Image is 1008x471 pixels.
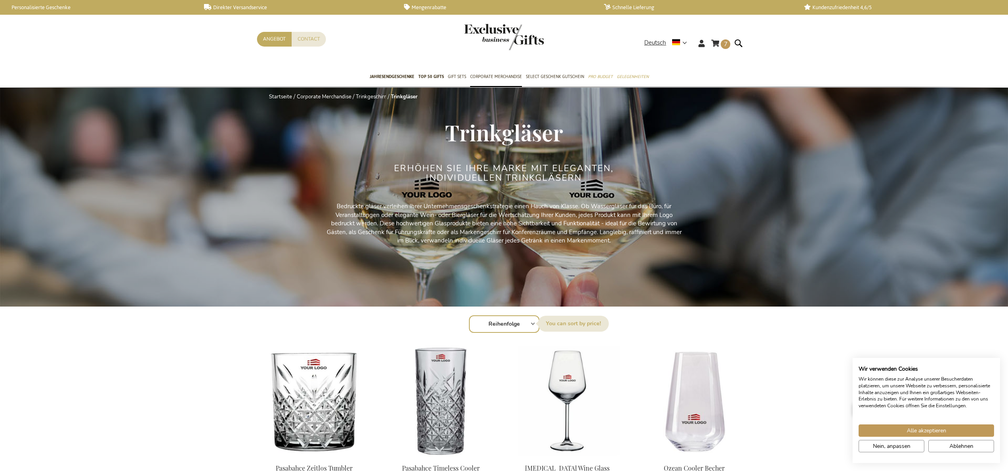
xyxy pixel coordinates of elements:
a: Trinkgeschirr [356,93,386,100]
span: Ablehnen [949,442,973,450]
button: Alle verweigern cookies [928,440,994,452]
img: Pasabahce Timeless Cooler [384,346,498,457]
img: Pasabahce Zeitlos Tumbler [257,346,371,457]
span: Trinkgläser [445,117,563,147]
a: Ocean Cooler Tumbler [637,454,751,461]
span: Corporate Merchandise [470,72,522,81]
span: Jahresendgeschenke [370,72,414,81]
p: Wir können diese zur Analyse unserer Besucherdaten platzieren, um unsere Webseite zu verbessern, ... [859,376,994,409]
a: Schnelle Lieferung [604,4,791,11]
img: Allegra Wine Glass [510,346,624,457]
a: Contact [292,32,326,47]
img: Exclusive Business gifts logo [464,24,544,50]
img: Ocean Cooler Tumbler [637,346,751,457]
span: Select Geschenk Gutschein [526,72,584,81]
strong: Trinkgläser [391,93,418,100]
h2: Erhöhen Sie Ihre Marke mit eleganten, individuellen Trinkgläsern [355,164,653,183]
a: Startseite [269,93,292,100]
span: Deutsch [644,38,666,47]
a: Angebot [257,32,292,47]
button: Akzeptieren Sie alle cookies [859,424,994,437]
a: Mengenrabatte [404,4,591,11]
a: Personalisierte Geschenke [4,4,191,11]
label: Sortieren nach [538,316,609,332]
div: Deutsch [644,38,692,47]
p: Bedruckte gläser verleihen Ihrer Unternehmensgeschenkstrategie einen Hauch von Klasse. Ob Wasserg... [325,202,683,245]
a: Pasabahce Timeless Cooler [384,454,498,461]
button: cookie Einstellungen anpassen [859,440,924,452]
span: Nein, anpassen [873,442,910,450]
span: Gift Sets [448,72,466,81]
a: Corporate Merchandise [297,93,351,100]
span: Gelegenheiten [617,72,649,81]
span: Alle akzeptieren [907,426,946,435]
a: Direkter Versandservice [204,4,391,11]
span: Pro Budget [588,72,613,81]
a: Kundenzufriedenheit 4,6/5 [804,4,991,11]
h2: Wir verwenden Cookies [859,365,994,373]
span: TOP 50 Gifts [418,72,444,81]
a: 7 [711,38,730,51]
a: Pasabahce Zeitlos Tumbler [257,454,371,461]
span: 7 [724,40,728,48]
a: store logo [464,24,504,50]
a: Allegra Wine Glass [510,454,624,461]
